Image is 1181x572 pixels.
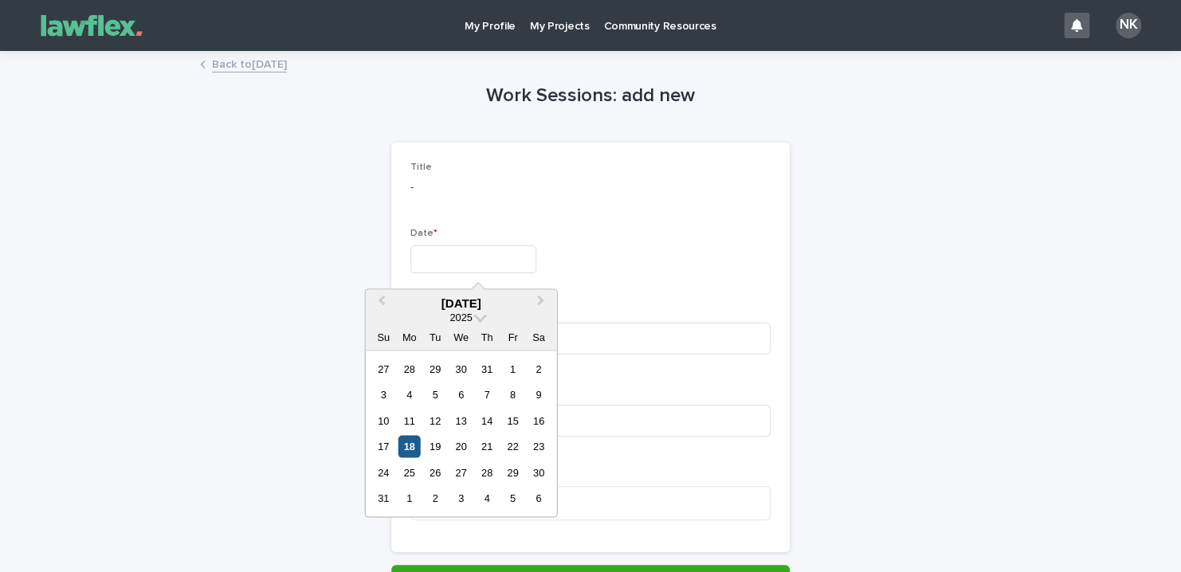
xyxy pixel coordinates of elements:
div: Choose Saturday, August 23rd, 2025 [528,436,549,457]
div: Choose Tuesday, August 19th, 2025 [425,436,446,457]
div: Choose Tuesday, September 2nd, 2025 [425,488,446,509]
div: Choose Saturday, August 9th, 2025 [528,384,549,405]
div: Choose Thursday, July 31st, 2025 [476,358,497,379]
div: Choose Wednesday, July 30th, 2025 [450,358,472,379]
div: Choose Saturday, September 6th, 2025 [528,488,549,509]
div: Fr [502,327,524,348]
div: Choose Sunday, August 24th, 2025 [373,461,394,483]
div: Choose Tuesday, August 12th, 2025 [425,409,446,431]
div: Choose Wednesday, August 13th, 2025 [450,409,472,431]
div: Choose Sunday, August 10th, 2025 [373,409,394,431]
a: Back to[DATE] [212,54,287,72]
div: Choose Monday, August 25th, 2025 [398,461,420,483]
div: Sa [528,327,549,348]
p: - [410,179,771,196]
div: Choose Monday, August 11th, 2025 [398,409,420,431]
div: Choose Friday, August 8th, 2025 [502,384,524,405]
button: Next Month [530,291,555,316]
div: Choose Monday, August 18th, 2025 [398,436,420,457]
div: Choose Tuesday, August 5th, 2025 [425,384,446,405]
div: Choose Thursday, August 21st, 2025 [476,436,497,457]
span: Title [410,163,432,172]
div: Choose Wednesday, August 27th, 2025 [450,461,472,483]
div: Su [373,327,394,348]
div: Choose Thursday, August 14th, 2025 [476,409,497,431]
div: Th [476,327,497,348]
div: Choose Saturday, August 2nd, 2025 [528,358,549,379]
div: Choose Saturday, August 16th, 2025 [528,409,549,431]
div: Choose Monday, July 28th, 2025 [398,358,420,379]
div: Choose Sunday, July 27th, 2025 [373,358,394,379]
div: Mo [398,327,420,348]
div: Tu [425,327,446,348]
div: NK [1116,13,1141,38]
div: Choose Monday, August 4th, 2025 [398,384,420,405]
div: Choose Sunday, August 31st, 2025 [373,488,394,509]
div: [DATE] [366,296,557,310]
div: Choose Friday, August 29th, 2025 [502,461,524,483]
img: Gnvw4qrBSHOAfo8VMhG6 [32,10,151,41]
span: 2025 [449,311,472,323]
div: Choose Friday, August 22nd, 2025 [502,436,524,457]
h1: Work Sessions: add new [391,84,790,108]
button: Previous Month [367,291,393,316]
div: Choose Thursday, September 4th, 2025 [476,488,497,509]
div: Choose Sunday, August 3rd, 2025 [373,384,394,405]
div: Choose Thursday, August 7th, 2025 [476,384,497,405]
div: Choose Tuesday, July 29th, 2025 [425,358,446,379]
div: Choose Wednesday, August 20th, 2025 [450,436,472,457]
div: Choose Monday, September 1st, 2025 [398,488,420,509]
div: Choose Friday, August 15th, 2025 [502,409,524,431]
div: Choose Sunday, August 17th, 2025 [373,436,394,457]
div: Choose Saturday, August 30th, 2025 [528,461,549,483]
div: Choose Wednesday, August 6th, 2025 [450,384,472,405]
div: Choose Tuesday, August 26th, 2025 [425,461,446,483]
span: Date [410,229,437,238]
div: Choose Thursday, August 28th, 2025 [476,461,497,483]
div: We [450,327,472,348]
div: Choose Friday, August 1st, 2025 [502,358,524,379]
div: month 2025-08 [371,356,551,511]
div: Choose Friday, September 5th, 2025 [502,488,524,509]
div: Choose Wednesday, September 3rd, 2025 [450,488,472,509]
